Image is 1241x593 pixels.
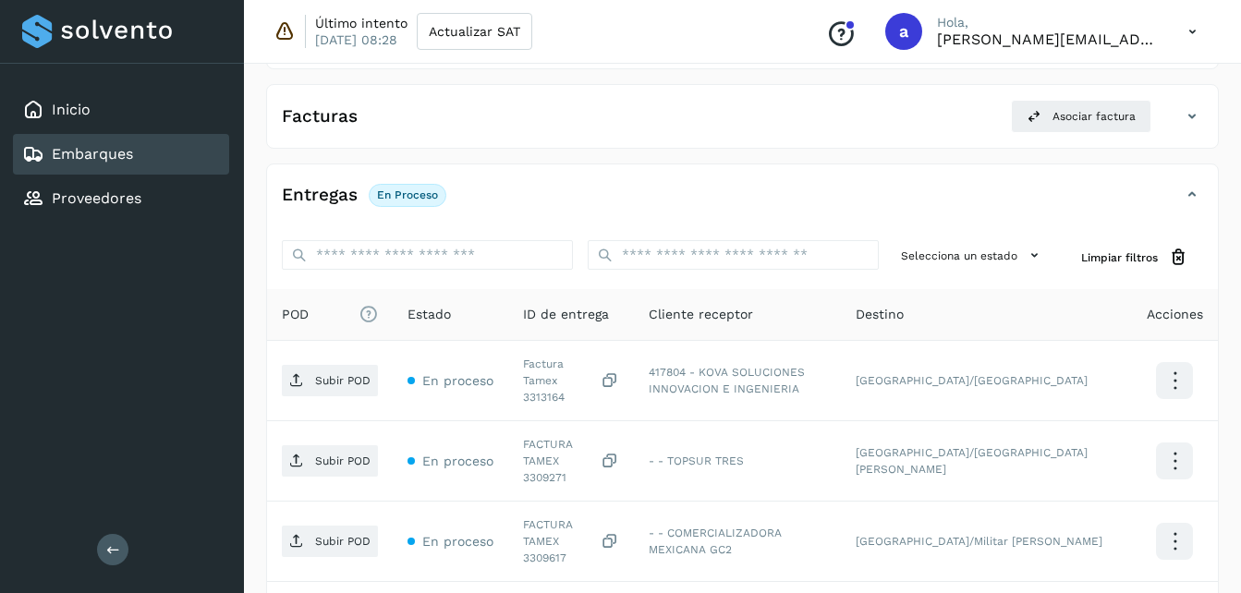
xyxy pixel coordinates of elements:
[282,445,378,477] button: Subir POD
[282,365,378,396] button: Subir POD
[315,454,371,467] p: Subir POD
[315,31,397,48] p: [DATE] 08:28
[841,341,1132,421] td: [GEOGRAPHIC_DATA]/[GEOGRAPHIC_DATA]
[282,305,378,324] span: POD
[13,178,229,219] div: Proveedores
[1011,100,1151,133] button: Asociar factura
[13,134,229,175] div: Embarques
[841,502,1132,582] td: [GEOGRAPHIC_DATA]/Militar [PERSON_NAME]
[315,15,408,31] p: Último intento
[422,373,493,388] span: En proceso
[634,421,841,502] td: - - TOPSUR TRES
[315,535,371,548] p: Subir POD
[1147,305,1203,324] span: Acciones
[52,145,133,163] a: Embarques
[937,30,1159,48] p: abigail.parra@tamex.mx
[52,101,91,118] a: Inicio
[422,534,493,549] span: En proceso
[894,240,1052,271] button: Selecciona un estado
[429,25,520,38] span: Actualizar SAT
[417,13,532,50] button: Actualizar SAT
[282,106,358,127] h4: Facturas
[408,305,451,324] span: Estado
[523,356,619,405] div: Factura Tamex 3313164
[634,341,841,421] td: 417804 - KOVA SOLUCIONES INNOVACION E INGENIERIA
[523,516,619,566] div: FACTURA TAMEX 3309617
[856,305,904,324] span: Destino
[1081,249,1158,266] span: Limpiar filtros
[377,188,438,201] p: En proceso
[282,526,378,557] button: Subir POD
[1052,108,1136,125] span: Asociar factura
[634,502,841,582] td: - - COMERCIALIZADORA MEXICANA GC2
[1066,240,1203,274] button: Limpiar filtros
[523,305,609,324] span: ID de entrega
[649,305,753,324] span: Cliente receptor
[267,100,1218,148] div: FacturasAsociar factura
[13,90,229,130] div: Inicio
[52,189,141,207] a: Proveedores
[315,374,371,387] p: Subir POD
[523,436,619,486] div: FACTURA TAMEX 3309271
[422,454,493,468] span: En proceso
[282,185,358,206] h4: Entregas
[267,179,1218,225] div: EntregasEn proceso
[937,15,1159,30] p: Hola,
[841,421,1132,502] td: [GEOGRAPHIC_DATA]/[GEOGRAPHIC_DATA][PERSON_NAME]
